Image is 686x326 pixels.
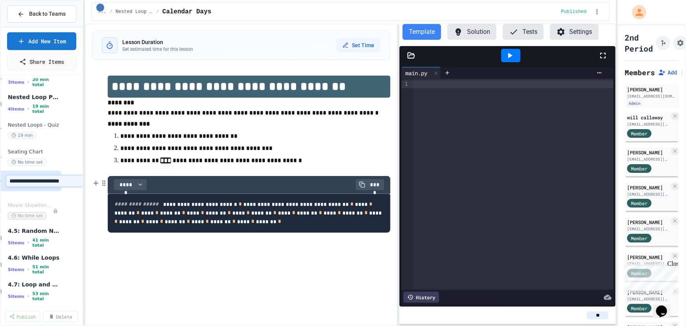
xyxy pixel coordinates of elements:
span: Back to Teams [29,10,66,18]
span: Nested Loop Practice [116,9,153,15]
span: Member [631,305,647,312]
h1: 2nd Period [625,32,653,54]
div: [PERSON_NAME] [627,184,669,191]
div: History [403,292,439,303]
span: 5 items [8,294,24,299]
iframe: chat widget [621,260,678,294]
span: • [28,267,29,273]
div: [PERSON_NAME] [627,254,669,261]
div: main.py [401,69,431,77]
span: 5 items [8,267,24,272]
span: Published [561,9,587,15]
div: My Account [624,3,648,21]
span: 4.7: Loop and a Half [8,281,60,288]
iframe: chat widget [653,295,678,318]
a: Publish [6,311,40,322]
button: Tests [503,24,544,40]
button: Solution [447,24,497,40]
div: Chat with us now!Close [3,3,54,50]
div: Admin [627,100,642,107]
a: Add New Item [7,32,76,50]
span: / [110,9,112,15]
h3: Lesson Duration [122,38,193,46]
a: Delete [43,311,78,322]
button: Back to Teams [7,6,76,22]
span: 19 min [8,132,36,139]
span: Member [631,130,647,137]
span: No time set [8,159,46,166]
a: Share Items [7,53,76,70]
span: Seating Chart [8,149,60,156]
span: • [28,293,29,300]
span: 3 items [8,80,24,85]
span: 20 min total [32,77,60,87]
div: [EMAIL_ADDRESS][DOMAIN_NAME] [627,226,669,232]
button: Settings [550,24,599,40]
p: Set estimated time for this lesson [122,46,193,52]
div: will callaway [627,114,669,121]
span: 4.6: While Loops [8,254,60,261]
span: 4 items [8,107,24,112]
span: 5 items [8,241,24,246]
button: Set Time [336,38,381,52]
span: 51 min total [32,265,60,275]
div: Content is published and visible to students [561,9,590,15]
button: Template [403,24,441,40]
span: • [28,240,29,246]
span: 19 min total [32,104,60,114]
span: • [28,79,29,85]
div: [PERSON_NAME] [627,149,669,156]
h2: Members [625,67,655,78]
div: 1 [401,80,409,88]
button: Click to see fork details [656,36,670,50]
span: Movie Showtimes Table [8,202,53,209]
span: • [28,106,29,112]
span: / [156,9,159,15]
span: No time set [8,212,46,220]
button: Add [658,69,677,76]
div: [EMAIL_ADDRESS][DOMAIN_NAME] [627,191,669,197]
div: Unpublished [53,208,58,214]
div: [PERSON_NAME] [627,86,677,93]
div: [PERSON_NAME] [627,219,669,226]
span: | [680,68,684,77]
div: [EMAIL_ADDRESS][DOMAIN_NAME] [627,121,669,127]
span: Calendar Days [162,7,212,17]
div: [EMAIL_ADDRESS][DOMAIN_NAME] [627,156,669,162]
div: [EMAIL_ADDRESS][DOMAIN_NAME] [627,93,677,99]
div: main.py [401,67,441,79]
div: [EMAIL_ADDRESS][DOMAIN_NAME] [627,296,669,302]
span: Member [631,165,647,172]
span: 4.5: Random Numbers [8,228,60,235]
span: Nested Loop Practice [8,94,60,101]
span: Member [631,235,647,242]
span: Nested Loops - Quiz [8,122,60,129]
span: Member [631,200,647,207]
span: 53 min total [32,291,60,302]
span: 41 min total [32,238,60,248]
